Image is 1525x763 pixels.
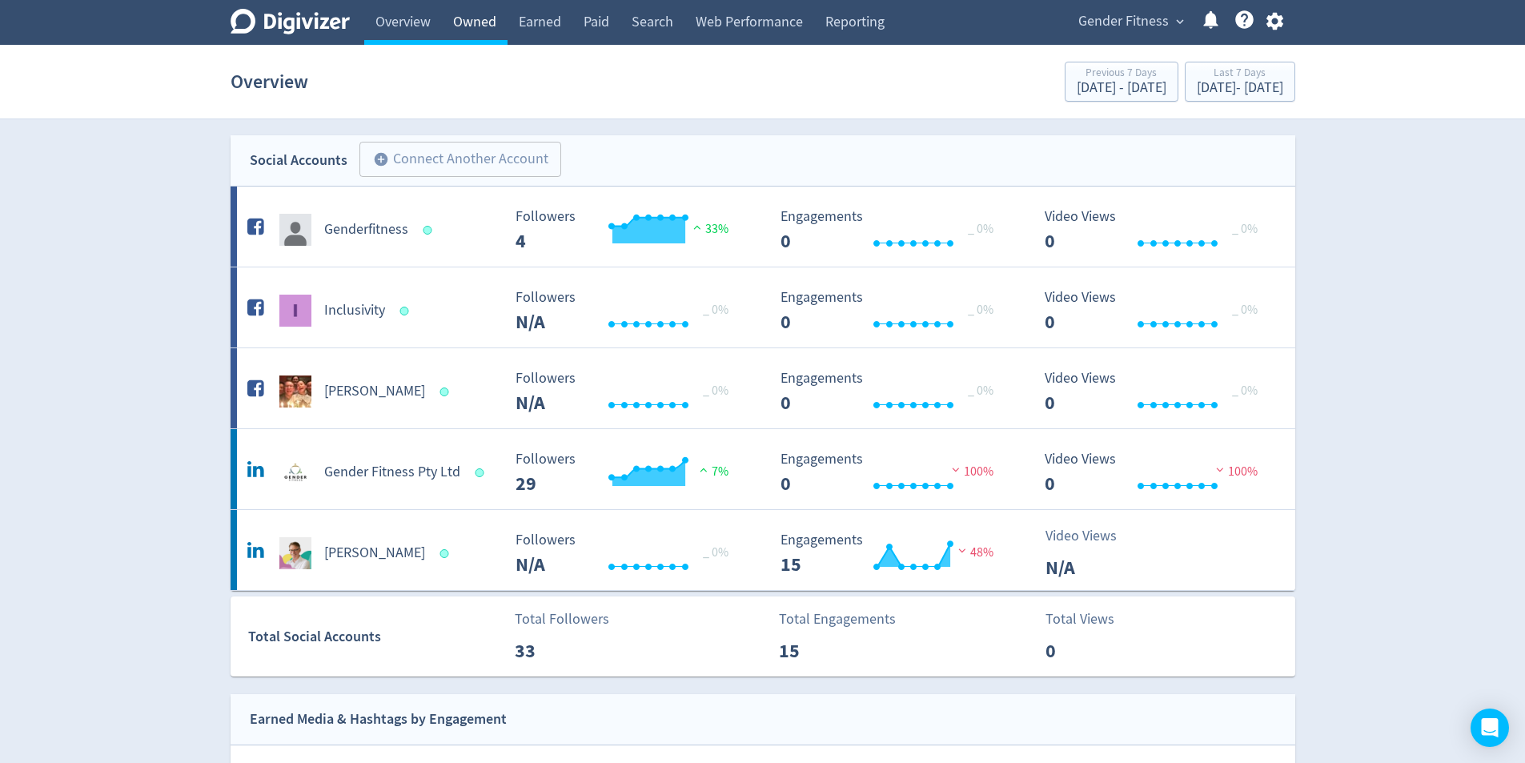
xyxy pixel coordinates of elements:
div: [DATE] - [DATE] [1077,81,1166,95]
span: _ 0% [1232,221,1258,237]
div: Social Accounts [250,149,347,172]
img: negative-performance.svg [954,544,970,556]
img: Inclusivity undefined [279,295,311,327]
span: _ 0% [703,302,728,318]
svg: Video Views 0 [1037,209,1277,251]
a: Ken Barton undefined[PERSON_NAME] Followers --- _ 0% Followers N/A Engagements 15 Engagements 15 ... [231,510,1295,590]
p: 15 [779,637,871,665]
h5: Gender Fitness Pty Ltd [324,463,460,482]
span: _ 0% [703,544,728,560]
button: Gender Fitness [1073,9,1188,34]
svg: Engagements 0 [773,290,1013,332]
img: negative-performance.svg [1212,464,1228,476]
img: Gender Fitness Pty Ltd undefined [279,456,311,488]
span: Data last synced: 19 Aug 2025, 11:02pm (AEST) [475,468,488,477]
span: _ 0% [1232,302,1258,318]
svg: Video Views 0 [1037,371,1277,413]
svg: Followers --- [508,452,748,494]
h5: [PERSON_NAME] [324,544,425,563]
svg: Followers --- [508,371,748,413]
svg: Engagements 0 [773,371,1013,413]
a: Inclusivity undefinedInclusivity Followers --- _ 0% Followers N/A Engagements 0 Engagements 0 _ 0... [231,267,1295,347]
p: 0 [1045,637,1138,665]
p: Total Views [1045,608,1138,630]
span: 100% [1212,464,1258,480]
img: Ken Barton undefined [279,375,311,408]
span: _ 0% [1232,383,1258,399]
svg: Engagements 15 [773,532,1013,575]
span: Data last synced: 19 Aug 2025, 11:02pm (AEST) [399,307,413,315]
p: Total Followers [515,608,609,630]
a: Connect Another Account [347,144,561,177]
a: Ken Barton undefined[PERSON_NAME] Followers --- _ 0% Followers N/A Engagements 0 Engagements 0 _ ... [231,348,1295,428]
svg: Video Views 0 [1037,290,1277,332]
div: Previous 7 Days [1077,67,1166,81]
span: _ 0% [703,383,728,399]
button: Last 7 Days[DATE]- [DATE] [1185,62,1295,102]
span: Data last synced: 19 Aug 2025, 11:02pm (AEST) [423,226,436,235]
span: Data last synced: 19 Aug 2025, 11:02pm (AEST) [439,388,453,396]
span: 33% [689,221,728,237]
h5: [PERSON_NAME] [324,382,425,401]
img: positive-performance.svg [689,221,705,233]
svg: Followers --- [508,532,748,575]
span: Data last synced: 19 Aug 2025, 11:02pm (AEST) [439,549,453,558]
svg: Followers --- [508,290,748,332]
h5: Inclusivity [324,301,385,320]
img: Ken Barton undefined [279,537,311,569]
span: _ 0% [968,221,993,237]
span: 48% [954,544,993,560]
span: _ 0% [968,383,993,399]
p: N/A [1045,553,1138,582]
img: negative-performance.svg [948,464,964,476]
p: Total Engagements [779,608,896,630]
p: Video Views [1045,525,1138,547]
span: _ 0% [968,302,993,318]
svg: Engagements 0 [773,209,1013,251]
a: Genderfitness undefinedGenderfitness Followers --- Followers 4 33% Engagements 0 Engagements 0 _ ... [231,187,1295,267]
span: add_circle [373,151,389,167]
span: 7% [696,464,728,480]
img: positive-performance.svg [696,464,712,476]
button: Connect Another Account [359,142,561,177]
div: Last 7 Days [1197,67,1283,81]
svg: Followers --- [508,209,748,251]
div: Earned Media & Hashtags by Engagement [250,708,507,731]
div: [DATE] - [DATE] [1197,81,1283,95]
div: Open Intercom Messenger [1471,709,1509,747]
h1: Overview [231,56,308,107]
span: expand_more [1173,14,1187,29]
svg: Engagements 0 [773,452,1013,494]
button: Previous 7 Days[DATE] - [DATE] [1065,62,1178,102]
div: Total Social Accounts [248,625,504,649]
p: 33 [515,637,607,665]
img: Genderfitness undefined [279,214,311,246]
a: Gender Fitness Pty Ltd undefinedGender Fitness Pty Ltd Followers --- Followers 29 7% Engagements ... [231,429,1295,509]
svg: Video Views 0 [1037,452,1277,494]
h5: Genderfitness [324,220,408,239]
span: 100% [948,464,993,480]
span: Gender Fitness [1078,9,1169,34]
